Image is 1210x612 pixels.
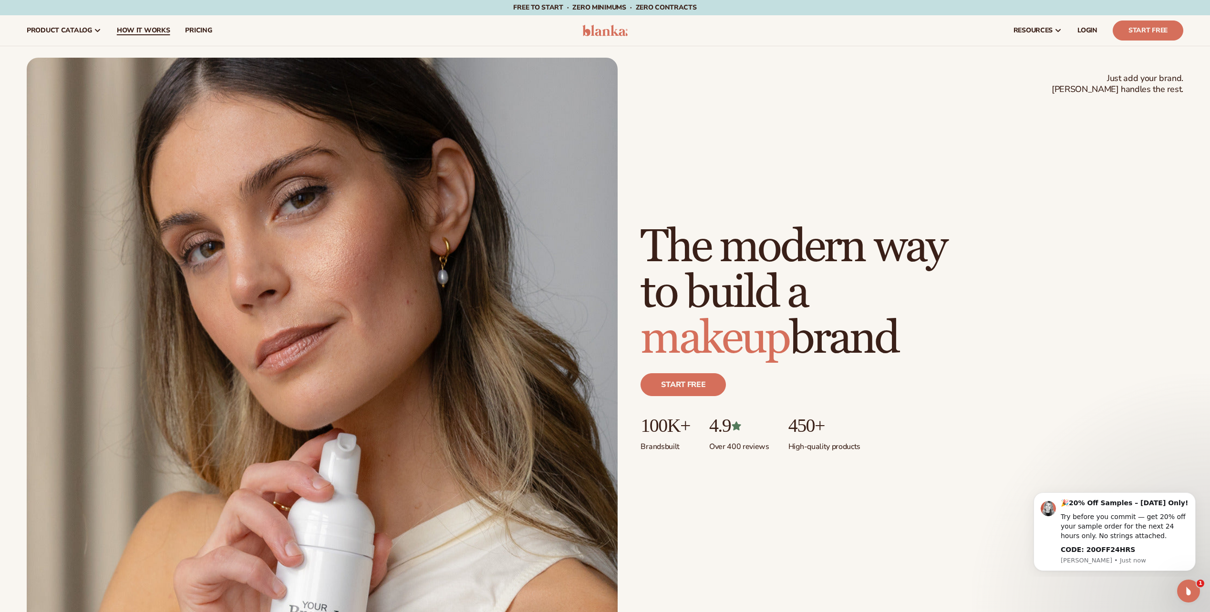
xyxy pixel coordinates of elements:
span: LOGIN [1077,27,1097,34]
p: Brands built [641,436,690,452]
iframe: Intercom live chat [1177,580,1200,602]
span: 1 [1197,580,1204,587]
span: How It Works [117,27,170,34]
span: makeup [641,311,789,367]
a: Start free [641,373,726,396]
a: How It Works [109,15,178,46]
span: Free to start · ZERO minimums · ZERO contracts [513,3,696,12]
h1: The modern way to build a brand [641,224,946,362]
p: 450+ [788,415,860,436]
a: resources [1006,15,1070,46]
a: Start Free [1113,20,1183,41]
p: 100K+ [641,415,690,436]
span: product catalog [27,27,92,34]
span: Just add your brand. [PERSON_NAME] handles the rest. [1052,73,1183,95]
a: pricing [177,15,219,46]
p: High-quality products [788,436,860,452]
p: 4.9 [709,415,769,436]
span: resources [1014,27,1053,34]
img: logo [582,25,628,36]
a: LOGIN [1070,15,1105,46]
p: Over 400 reviews [709,436,769,452]
iframe: Intercom notifications message [1019,484,1210,577]
a: product catalog [19,15,109,46]
span: pricing [185,27,212,34]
